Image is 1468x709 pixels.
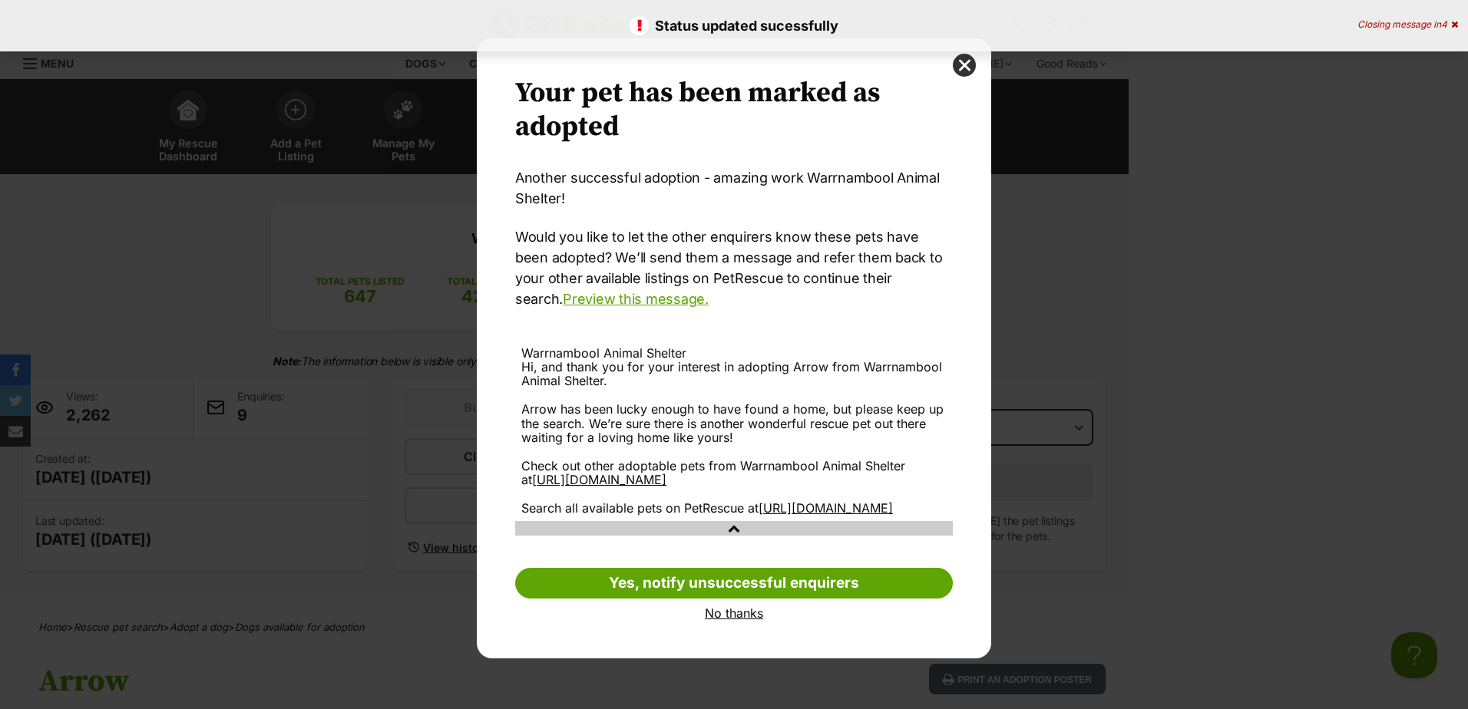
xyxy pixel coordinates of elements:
span: Warrnambool Animal Shelter [521,345,686,361]
h2: Your pet has been marked as adopted [515,77,953,144]
a: [URL][DOMAIN_NAME] [532,472,666,487]
div: Closing message in [1357,19,1458,30]
p: Another successful adoption - amazing work Warrnambool Animal Shelter! [515,167,953,209]
div: Hi, and thank you for your interest in adopting Arrow from Warrnambool Animal Shelter. Arrow has ... [521,360,947,515]
a: [URL][DOMAIN_NAME] [759,500,893,516]
span: 4 [1441,18,1447,30]
a: Yes, notify unsuccessful enquirers [515,568,953,599]
p: Would you like to let the other enquirers know these pets have been adopted? We’ll send them a me... [515,226,953,309]
button: close [953,54,976,77]
a: Preview this message. [563,291,709,307]
p: Status updated sucessfully [15,15,1453,36]
a: No thanks [515,606,953,620]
